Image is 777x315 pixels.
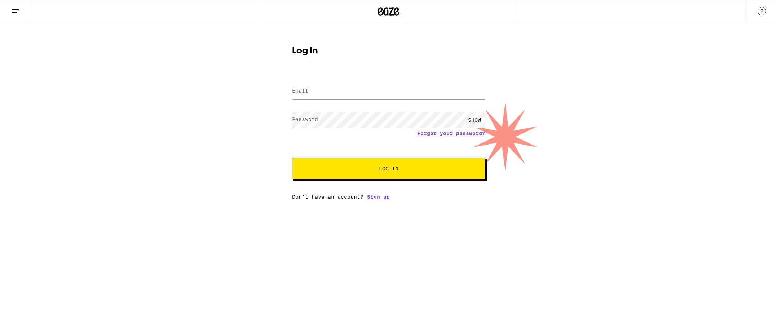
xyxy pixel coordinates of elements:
[292,47,485,56] h1: Log In
[292,88,308,94] label: Email
[417,130,485,136] a: Forgot your password?
[367,194,390,200] a: Sign up
[379,166,398,171] span: Log In
[292,158,485,179] button: Log In
[292,116,318,122] label: Password
[464,112,485,128] div: SHOW
[292,83,485,99] input: Email
[292,194,485,200] div: Don't have an account?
